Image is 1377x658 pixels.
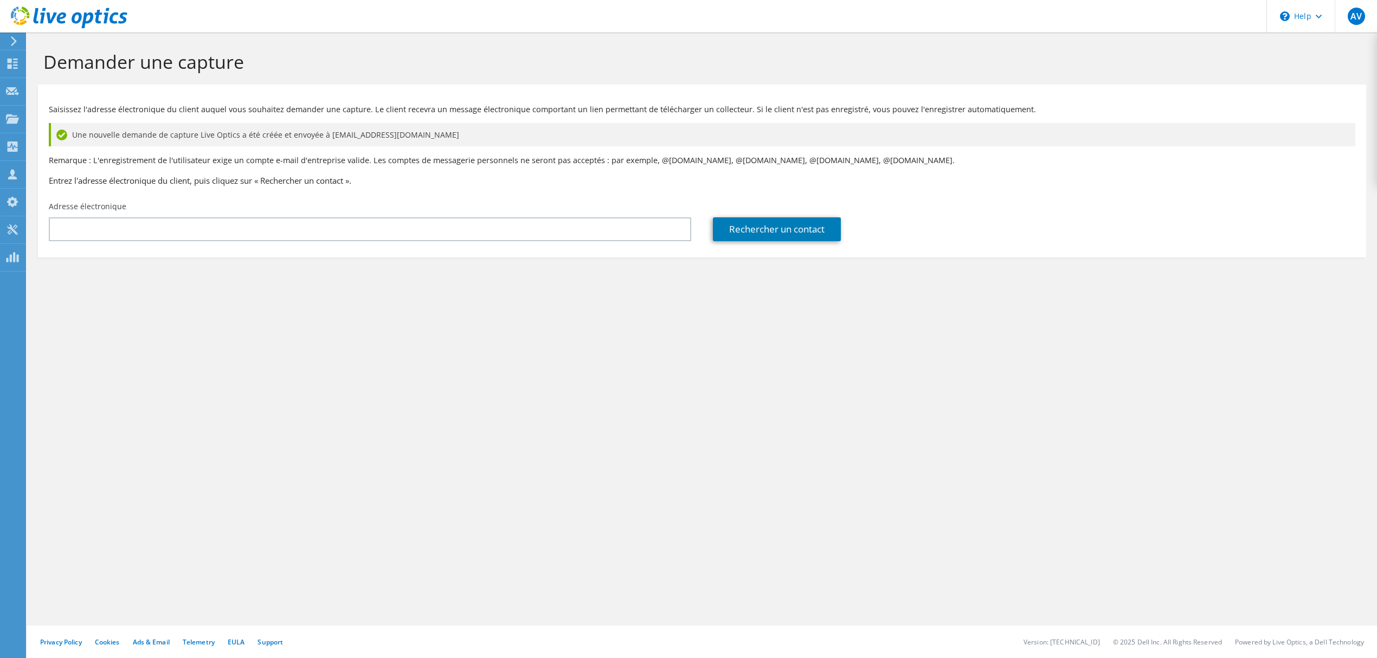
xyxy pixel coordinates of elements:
[72,129,459,141] span: Une nouvelle demande de capture Live Optics a été créée et envoyée à [EMAIL_ADDRESS][DOMAIN_NAME]
[133,637,170,647] a: Ads & Email
[1280,11,1290,21] svg: \n
[49,154,1355,166] p: Remarque : L'enregistrement de l'utilisateur exige un compte e-mail d'entreprise valide. Les comp...
[49,104,1355,115] p: Saisissez l'adresse électronique du client auquel vous souhaitez demander une capture. Le client ...
[1235,637,1364,647] li: Powered by Live Optics, a Dell Technology
[183,637,215,647] a: Telemetry
[40,637,82,647] a: Privacy Policy
[1024,637,1100,647] li: Version: [TECHNICAL_ID]
[1113,637,1222,647] li: © 2025 Dell Inc. All Rights Reserved
[49,175,1355,186] h3: Entrez l'adresse électronique du client, puis cliquez sur « Rechercher un contact ».
[228,637,244,647] a: EULA
[49,201,126,212] label: Adresse électronique
[258,637,283,647] a: Support
[43,50,1355,73] h1: Demander une capture
[713,217,841,241] a: Rechercher un contact
[1348,8,1365,25] span: AV
[95,637,120,647] a: Cookies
